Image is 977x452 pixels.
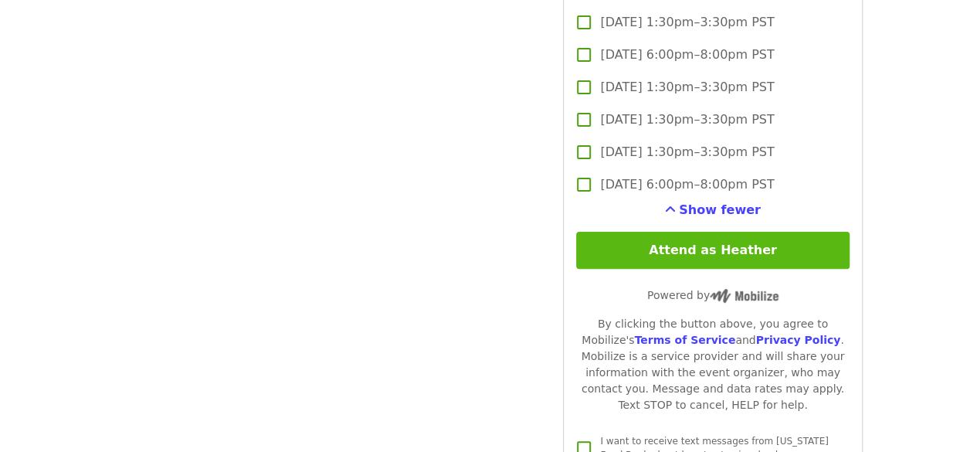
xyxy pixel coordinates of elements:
span: [DATE] 1:30pm–3:30pm PST [600,13,774,32]
span: [DATE] 1:30pm–3:30pm PST [600,110,774,129]
a: Privacy Policy [755,334,840,346]
span: Show fewer [679,202,761,217]
span: [DATE] 1:30pm–3:30pm PST [600,143,774,161]
button: Attend as Heather [576,232,849,269]
span: Powered by [647,289,779,301]
div: By clicking the button above, you agree to Mobilize's and . Mobilize is a service provider and wi... [576,316,849,413]
span: [DATE] 6:00pm–8:00pm PST [600,175,774,194]
a: Terms of Service [634,334,735,346]
img: Powered by Mobilize [710,289,779,303]
span: [DATE] 1:30pm–3:30pm PST [600,78,774,97]
button: See more timeslots [665,201,761,219]
span: [DATE] 6:00pm–8:00pm PST [600,46,774,64]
